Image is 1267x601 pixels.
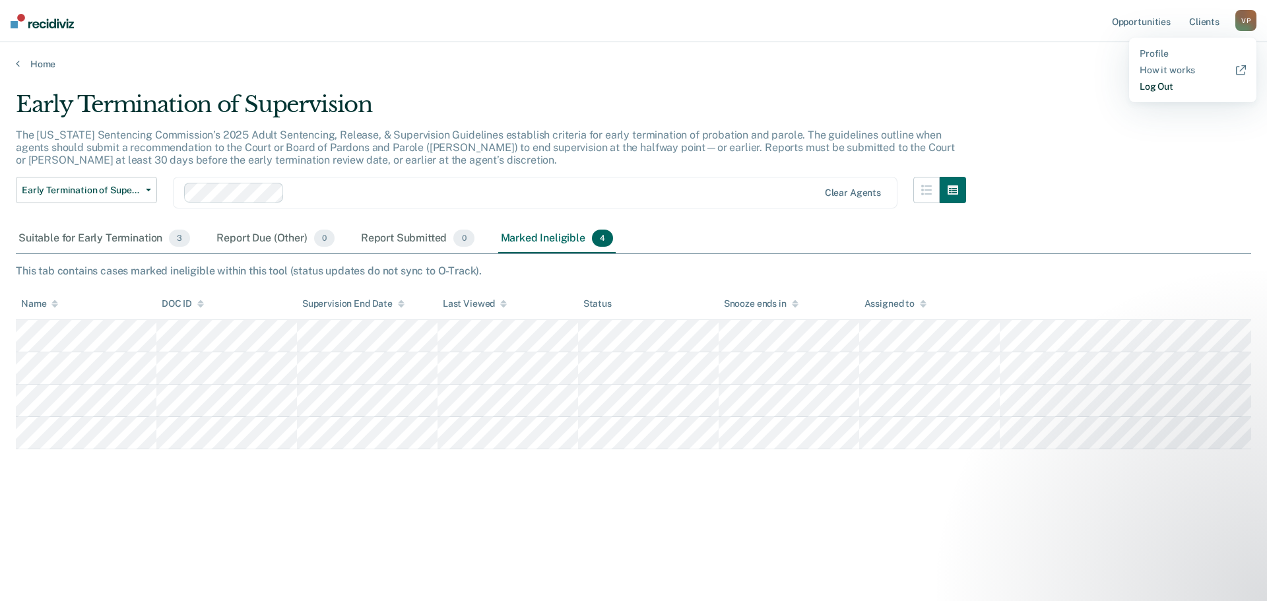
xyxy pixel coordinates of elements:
[22,185,141,196] span: Early Termination of Supervision
[1140,65,1246,76] a: How it works
[864,298,926,309] div: Assigned to
[162,298,204,309] div: DOC ID
[314,230,335,247] span: 0
[169,230,190,247] span: 3
[1235,10,1256,31] div: V P
[16,58,1251,70] a: Home
[16,224,193,253] div: Suitable for Early Termination3
[11,14,74,28] img: Recidiviz
[1140,48,1246,59] a: Profile
[1140,81,1246,92] a: Log Out
[21,298,58,309] div: Name
[302,298,405,309] div: Supervision End Date
[214,224,337,253] div: Report Due (Other)0
[16,177,157,203] button: Early Termination of Supervision
[583,298,612,309] div: Status
[592,230,613,247] span: 4
[16,91,966,129] div: Early Termination of Supervision
[358,224,477,253] div: Report Submitted0
[16,129,955,166] p: The [US_STATE] Sentencing Commission’s 2025 Adult Sentencing, Release, & Supervision Guidelines e...
[443,298,507,309] div: Last Viewed
[1235,10,1256,31] button: VP
[825,187,881,199] div: Clear agents
[724,298,798,309] div: Snooze ends in
[498,224,616,253] div: Marked Ineligible4
[453,230,474,247] span: 0
[16,265,1251,277] div: This tab contains cases marked ineligible within this tool (status updates do not sync to O-Track).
